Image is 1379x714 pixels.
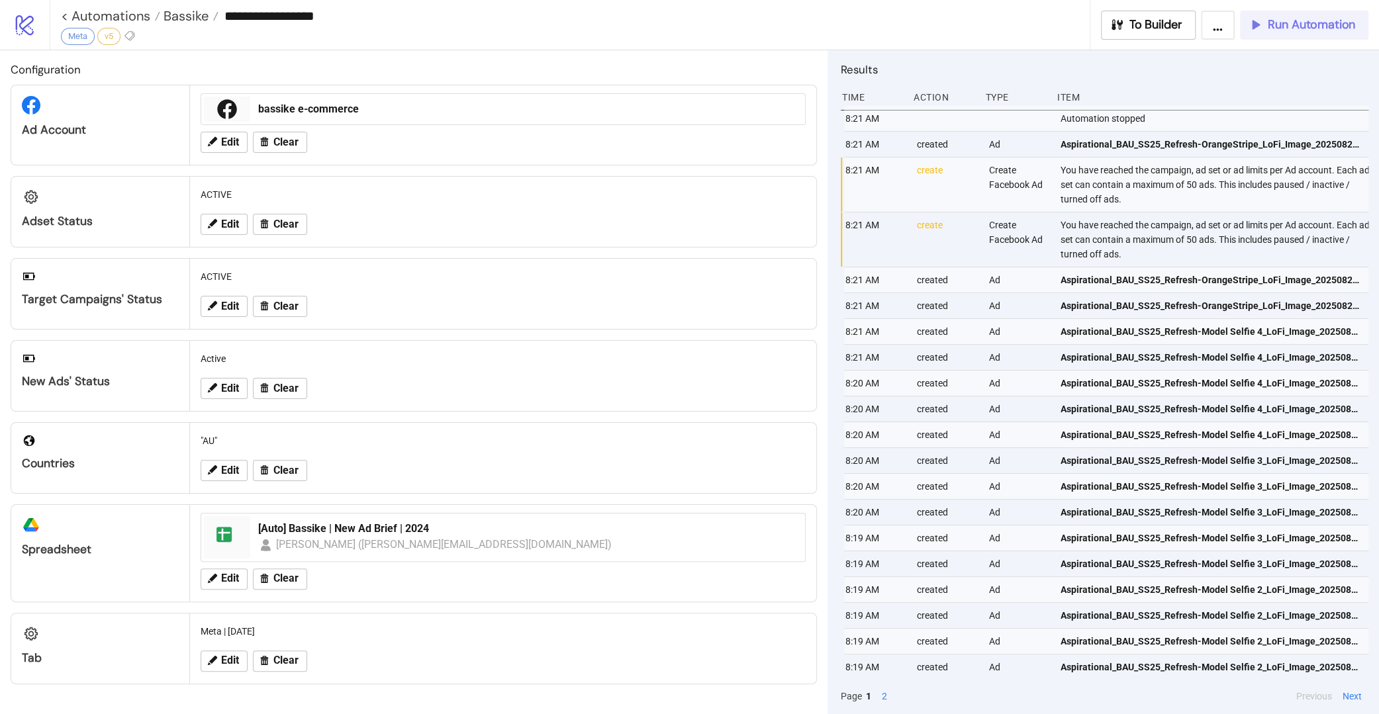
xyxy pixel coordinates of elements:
[916,396,978,422] div: created
[844,603,906,628] div: 8:19 AM
[160,7,209,24] span: Bassike
[1268,17,1355,32] span: Run Automation
[844,106,906,131] div: 8:21 AM
[912,85,975,110] div: Action
[1061,371,1362,396] a: Aspirational_BAU_SS25_Refresh-Model Selfie 4_LoFi_Image_20250821_AU_BOF
[1056,85,1368,110] div: Item
[11,61,817,78] h2: Configuration
[273,382,299,394] span: Clear
[201,650,248,672] button: Edit
[862,689,875,703] button: 1
[988,345,1050,370] div: Ad
[1061,267,1362,292] a: Aspirational_BAU_SS25_Refresh-OrangeStripe_LoFi_Image_20250821_AU_BOF
[916,577,978,602] div: created
[1339,689,1366,703] button: Next
[844,474,906,499] div: 8:20 AM
[253,214,307,235] button: Clear
[22,650,179,666] div: Tab
[253,650,307,672] button: Clear
[844,654,906,680] div: 8:19 AM
[1061,293,1362,318] a: Aspirational_BAU_SS25_Refresh-OrangeStripe_LoFi_Image_20250821_AU_BOF
[253,296,307,317] button: Clear
[988,551,1050,576] div: Ad
[195,346,811,371] div: Active
[253,460,307,481] button: Clear
[258,521,797,536] div: [Auto] Bassike | New Ad Brief | 2024
[195,182,811,207] div: ACTIVE
[1061,448,1362,473] a: Aspirational_BAU_SS25_Refresh-Model Selfie 3_LoFi_Image_20250821_AU_BOF
[1061,660,1362,674] span: Aspirational_BAU_SS25_Refresh-Model Selfie 2_LoFi_Image_20250821_AU_BOF
[1061,137,1362,152] span: Aspirational_BAU_SS25_Refresh-OrangeStripe_LoFi_Image_20250821_AU_BOF
[988,319,1050,344] div: Ad
[1061,603,1362,628] a: Aspirational_BAU_SS25_Refresh-Model Selfie 2_LoFi_Image_20250821_AU_BOF
[988,474,1050,499] div: Ad
[221,382,239,394] span: Edit
[916,551,978,576] div: created
[988,629,1050,654] div: Ad
[844,345,906,370] div: 8:21 AM
[1061,427,1362,442] span: Aspirational_BAU_SS25_Refresh-Model Selfie 4_LoFi_Image_20250821_AU_BOF
[22,542,179,557] div: Spreadsheet
[1061,634,1362,648] span: Aspirational_BAU_SS25_Refresh-Model Selfie 2_LoFi_Image_20250821_AU_BOF
[201,214,248,235] button: Edit
[221,218,239,230] span: Edit
[221,654,239,666] span: Edit
[844,267,906,292] div: 8:21 AM
[22,292,179,307] div: Target Campaigns' Status
[988,577,1050,602] div: Ad
[22,214,179,229] div: Adset Status
[844,371,906,396] div: 8:20 AM
[844,500,906,525] div: 8:20 AM
[916,345,978,370] div: created
[844,396,906,422] div: 8:20 AM
[1059,157,1372,212] div: You have reached the campaign, ad set or ad limits per Ad account. Each ad set can contain a maxi...
[1061,396,1362,422] a: Aspirational_BAU_SS25_Refresh-Model Selfie 4_LoFi_Image_20250821_AU_BOF
[916,654,978,680] div: created
[276,536,612,553] div: [PERSON_NAME] ([PERSON_NAME][EMAIL_ADDRESS][DOMAIN_NAME])
[916,132,978,157] div: created
[916,267,978,292] div: created
[844,157,906,212] div: 8:21 AM
[1061,500,1362,525] a: Aspirational_BAU_SS25_Refresh-Model Selfie 3_LoFi_Image_20250821_AU_BOF
[844,212,906,267] div: 8:21 AM
[273,572,299,584] span: Clear
[916,157,978,212] div: create
[844,629,906,654] div: 8:19 AM
[1061,582,1362,597] span: Aspirational_BAU_SS25_Refresh-Model Selfie 2_LoFi_Image_20250821_AU_BOF
[988,422,1050,447] div: Ad
[273,654,299,666] span: Clear
[988,371,1050,396] div: Ad
[1061,298,1362,313] span: Aspirational_BAU_SS25_Refresh-OrangeStripe_LoFi_Image_20250821_AU_BOF
[22,456,179,471] div: Countries
[221,465,239,476] span: Edit
[1061,551,1362,576] a: Aspirational_BAU_SS25_Refresh-Model Selfie 3_LoFi_Image_20250821_AU_BOF
[916,474,978,499] div: created
[916,212,978,267] div: create
[1061,402,1362,416] span: Aspirational_BAU_SS25_Refresh-Model Selfie 4_LoFi_Image_20250821_AU_BOF
[916,603,978,628] div: created
[253,132,307,153] button: Clear
[988,654,1050,680] div: Ad
[844,551,906,576] div: 8:19 AM
[916,525,978,551] div: created
[1061,525,1362,551] a: Aspirational_BAU_SS25_Refresh-Model Selfie 3_LoFi_Image_20250821_AU_BOF
[844,448,906,473] div: 8:20 AM
[988,157,1050,212] div: Create Facebook Ad
[1061,132,1362,157] a: Aspirational_BAU_SS25_Refresh-OrangeStripe_LoFi_Image_20250821_AU_BOF
[1061,479,1362,494] span: Aspirational_BAU_SS25_Refresh-Model Selfie 3_LoFi_Image_20250821_AU_BOF
[61,9,160,22] a: < Automations
[1292,689,1336,703] button: Previous
[253,568,307,590] button: Clear
[201,132,248,153] button: Edit
[22,122,179,138] div: Ad Account
[22,374,179,389] div: New Ads' Status
[201,296,248,317] button: Edit
[1061,422,1362,447] a: Aspirational_BAU_SS25_Refresh-Model Selfie 4_LoFi_Image_20250821_AU_BOF
[916,371,978,396] div: created
[841,61,1368,78] h2: Results
[1061,608,1362,623] span: Aspirational_BAU_SS25_Refresh-Model Selfie 2_LoFi_Image_20250821_AU_BOF
[1061,376,1362,390] span: Aspirational_BAU_SS25_Refresh-Model Selfie 4_LoFi_Image_20250821_AU_BOF
[1061,577,1362,602] a: Aspirational_BAU_SS25_Refresh-Model Selfie 2_LoFi_Image_20250821_AU_BOF
[201,378,248,399] button: Edit
[916,319,978,344] div: created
